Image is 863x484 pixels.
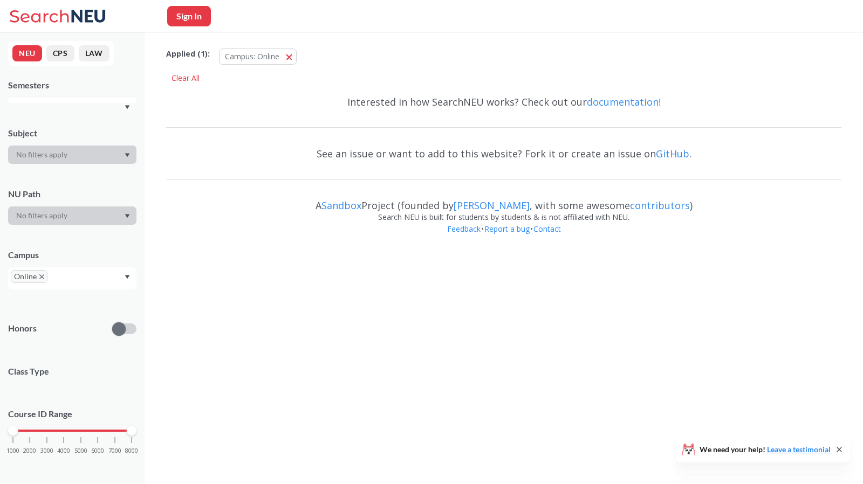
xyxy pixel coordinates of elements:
a: Leave a testimonial [767,445,831,454]
span: 3000 [40,448,53,454]
div: Search NEU is built for students by students & is not affiliated with NEU. [166,211,841,223]
span: OnlineX to remove pill [11,270,47,283]
a: Sandbox [321,199,361,212]
a: contributors [630,199,690,212]
button: LAW [79,45,109,61]
span: 7000 [108,448,121,454]
span: Campus: Online [225,51,279,61]
div: Dropdown arrow [8,206,136,225]
div: Interested in how SearchNEU works? Check out our [166,86,841,117]
a: Feedback [447,224,481,234]
p: Honors [8,322,37,335]
div: Semesters [8,79,136,91]
span: 2000 [23,448,36,454]
div: See an issue or want to add to this website? Fork it or create an issue on . [166,138,841,169]
button: Sign In [167,6,211,26]
div: A Project (founded by , with some awesome ) [166,190,841,211]
div: Clear All [166,70,205,86]
div: OnlineX to remove pillDropdown arrow [8,267,136,289]
div: NU Path [8,188,136,200]
svg: Dropdown arrow [125,105,130,109]
span: We need your help! [700,446,831,453]
svg: Dropdown arrow [125,214,130,218]
a: documentation! [587,95,661,108]
span: 8000 [125,448,138,454]
span: Applied ( 1 ): [166,48,210,60]
div: • • [166,223,841,251]
a: Report a bug [484,224,530,234]
svg: Dropdown arrow [125,153,130,157]
a: Contact [533,224,561,234]
svg: X to remove pill [39,274,44,279]
span: 5000 [74,448,87,454]
button: Campus: Online [219,49,297,65]
button: CPS [46,45,74,61]
span: 6000 [91,448,104,454]
a: GitHub [656,147,689,160]
svg: Dropdown arrow [125,275,130,279]
div: Campus [8,249,136,261]
a: [PERSON_NAME] [454,199,530,212]
span: 4000 [57,448,70,454]
button: NEU [12,45,42,61]
div: Dropdown arrow [8,146,136,164]
span: 1000 [6,448,19,454]
div: Subject [8,127,136,139]
span: Class Type [8,365,136,377]
p: Course ID Range [8,408,136,420]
